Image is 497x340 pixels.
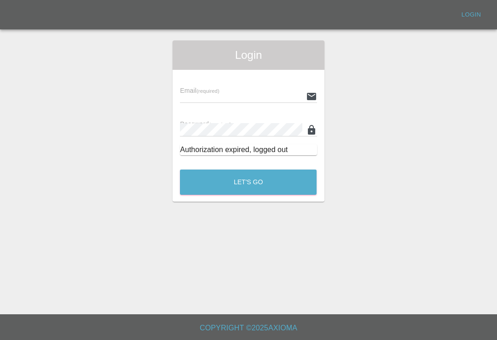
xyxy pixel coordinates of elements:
button: Let's Go [180,170,317,195]
span: Email [180,87,219,94]
h6: Copyright © 2025 Axioma [7,322,490,334]
small: (required) [196,88,220,94]
small: (required) [209,122,232,127]
span: Login [180,48,317,62]
span: Password [180,120,231,128]
div: Authorization expired, logged out [180,144,317,155]
a: Login [457,8,486,22]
